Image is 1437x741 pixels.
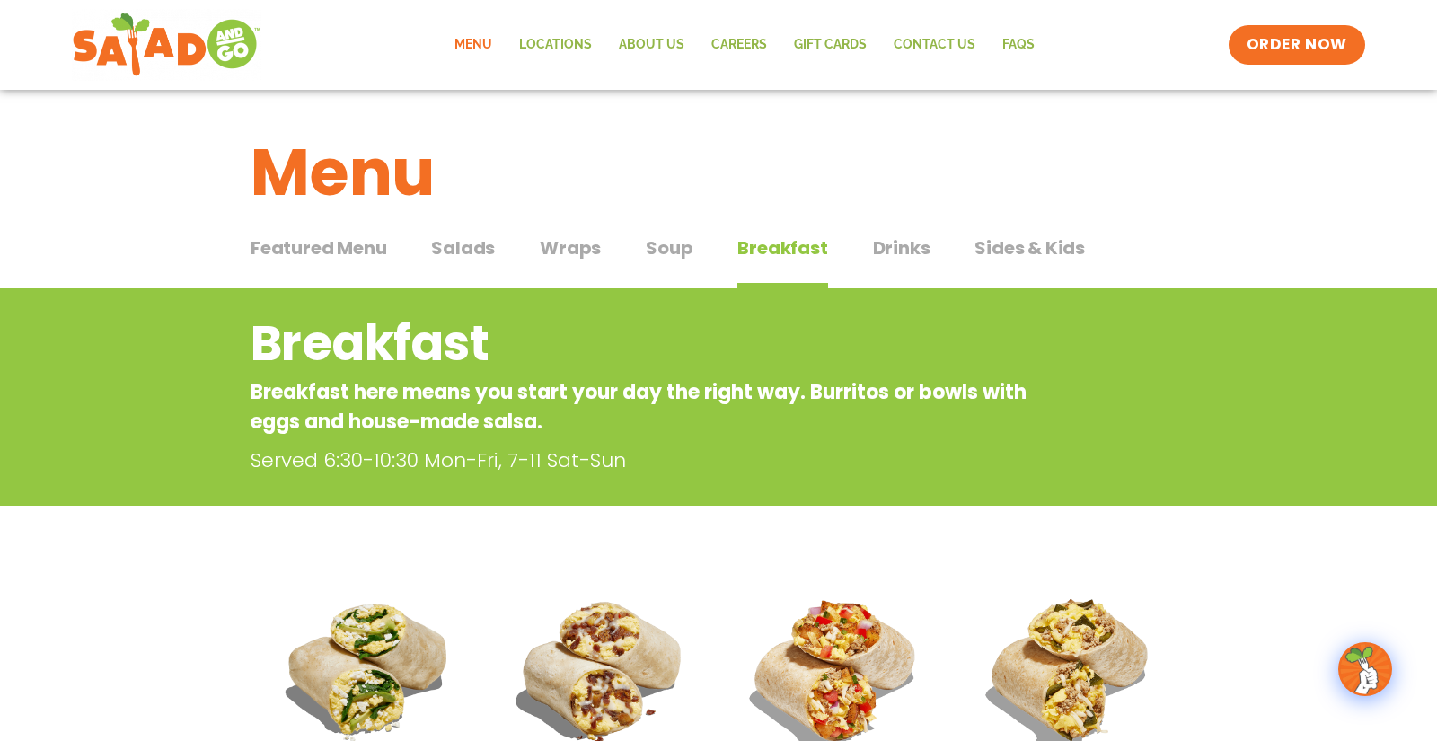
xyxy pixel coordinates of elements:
span: ORDER NOW [1247,34,1347,56]
span: Featured Menu [251,234,386,261]
a: Locations [506,24,605,66]
div: Tabbed content [251,228,1186,289]
h2: Breakfast [251,307,1042,380]
a: Contact Us [880,24,989,66]
span: Salads [431,234,495,261]
span: Breakfast [737,234,827,261]
a: GIFT CARDS [780,24,880,66]
p: Served 6:30-10:30 Mon-Fri, 7-11 Sat-Sun [251,445,1050,475]
p: Breakfast here means you start your day the right way. Burritos or bowls with eggs and house-made... [251,377,1042,437]
a: Careers [698,24,780,66]
span: Wraps [540,234,601,261]
span: Soup [646,234,692,261]
a: ORDER NOW [1229,25,1365,65]
span: Drinks [873,234,930,261]
nav: Menu [441,24,1048,66]
a: Menu [441,24,506,66]
a: About Us [605,24,698,66]
a: FAQs [989,24,1048,66]
img: wpChatIcon [1340,644,1390,694]
img: new-SAG-logo-768×292 [72,9,261,81]
span: Sides & Kids [974,234,1085,261]
h1: Menu [251,124,1186,221]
